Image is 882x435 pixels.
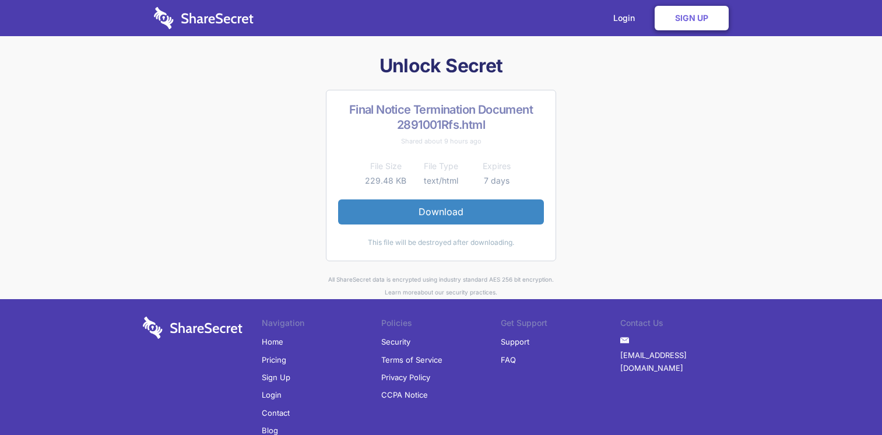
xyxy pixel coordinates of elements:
th: File Type [413,159,469,173]
td: 229.48 KB [358,174,413,188]
a: [EMAIL_ADDRESS][DOMAIN_NAME] [620,346,740,377]
th: File Size [358,159,413,173]
a: Terms of Service [381,351,442,369]
a: Download [338,199,544,224]
td: text/html [413,174,469,188]
h1: Unlock Secret [138,54,744,78]
a: CCPA Notice [381,386,428,404]
h2: Final Notice Termination Document 2891001Rfs.html [338,102,544,132]
li: Contact Us [620,317,740,333]
div: This file will be destroyed after downloading. [338,236,544,249]
a: Learn more [385,289,417,296]
a: Login [262,386,282,404]
a: Contact [262,404,290,422]
img: logo-wordmark-white-trans-d4663122ce5f474addd5e946df7df03e33cb6a1c49d2221995e7729f52c070b2.svg [143,317,243,339]
li: Policies [381,317,501,333]
a: Sign Up [262,369,290,386]
td: 7 days [469,174,524,188]
a: Support [501,333,529,350]
div: All ShareSecret data is encrypted using industry standard AES 256 bit encryption. about our secur... [138,273,744,299]
a: Security [381,333,410,350]
a: FAQ [501,351,516,369]
a: Home [262,333,283,350]
div: Shared about 9 hours ago [338,135,544,148]
a: Pricing [262,351,286,369]
a: Privacy Policy [381,369,430,386]
li: Get Support [501,317,620,333]
th: Expires [469,159,524,173]
li: Navigation [262,317,381,333]
a: Sign Up [655,6,729,30]
img: logo-wordmark-white-trans-d4663122ce5f474addd5e946df7df03e33cb6a1c49d2221995e7729f52c070b2.svg [154,7,254,29]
